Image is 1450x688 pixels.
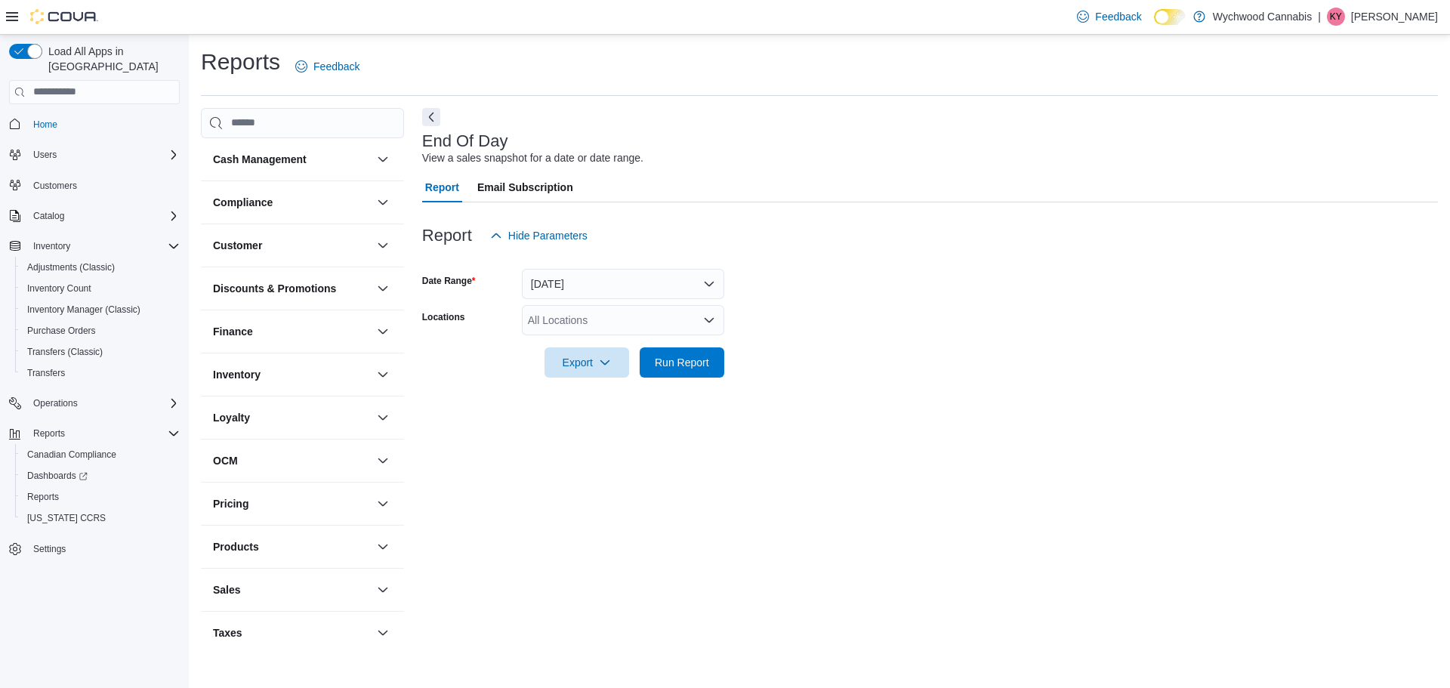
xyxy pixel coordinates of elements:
a: Transfers (Classic) [21,343,109,361]
button: Adjustments (Classic) [15,257,186,278]
h3: Customer [213,238,262,253]
h3: OCM [213,453,238,468]
button: Export [545,347,629,378]
span: Home [33,119,57,131]
a: Transfers [21,364,71,382]
span: Dark Mode [1154,25,1155,26]
span: Feedback [313,59,359,74]
button: OCM [213,453,371,468]
a: Feedback [1071,2,1147,32]
span: Washington CCRS [21,509,180,527]
p: Wychwood Cannabis [1213,8,1312,26]
button: Inventory Count [15,278,186,299]
button: Products [213,539,371,554]
h3: End Of Day [422,132,508,150]
button: Sales [374,581,392,599]
span: Reports [27,491,59,503]
button: Customers [3,174,186,196]
a: Purchase Orders [21,322,102,340]
span: Operations [33,397,78,409]
button: Reports [3,423,186,444]
button: Inventory [374,366,392,384]
h3: Finance [213,324,253,339]
span: Purchase Orders [21,322,180,340]
button: Run Report [640,347,724,378]
button: Finance [374,322,392,341]
a: Settings [27,540,72,558]
button: Transfers (Classic) [15,341,186,363]
button: Catalog [3,205,186,227]
span: Settings [27,539,180,558]
span: Settings [33,543,66,555]
button: Pricing [213,496,371,511]
span: Feedback [1095,9,1141,24]
button: [US_STATE] CCRS [15,508,186,529]
span: Load All Apps in [GEOGRAPHIC_DATA] [42,44,180,74]
div: Kristina Yin [1327,8,1345,26]
span: Inventory [27,237,180,255]
span: [US_STATE] CCRS [27,512,106,524]
button: Home [3,113,186,135]
button: Purchase Orders [15,320,186,341]
button: Cash Management [213,152,371,167]
h3: Taxes [213,625,242,640]
a: Reports [21,488,65,506]
span: Home [27,115,180,134]
span: Users [27,146,180,164]
h3: Report [422,227,472,245]
p: | [1318,8,1321,26]
span: Customers [33,180,77,192]
a: Adjustments (Classic) [21,258,121,276]
label: Locations [422,311,465,323]
button: Customer [213,238,371,253]
span: Customers [27,176,180,195]
button: Taxes [374,624,392,642]
span: Operations [27,394,180,412]
button: Users [27,146,63,164]
button: Inventory [27,237,76,255]
button: Loyalty [213,410,371,425]
button: Compliance [374,193,392,211]
button: Customer [374,236,392,255]
span: Reports [27,424,180,443]
button: Settings [3,538,186,560]
button: Taxes [213,625,371,640]
a: Home [27,116,63,134]
button: Users [3,144,186,165]
a: Customers [27,177,83,195]
h3: Discounts & Promotions [213,281,336,296]
button: Reports [27,424,71,443]
span: Email Subscription [477,172,573,202]
label: Date Range [422,275,476,287]
img: Cova [30,9,98,24]
span: Inventory Count [21,279,180,298]
span: Reports [33,427,65,440]
span: Report [425,172,459,202]
span: Canadian Compliance [21,446,180,464]
p: [PERSON_NAME] [1351,8,1438,26]
button: OCM [374,452,392,470]
button: Pricing [374,495,392,513]
span: Run Report [655,355,709,370]
h3: Loyalty [213,410,250,425]
span: Hide Parameters [508,228,588,243]
span: Adjustments (Classic) [27,261,115,273]
button: Sales [213,582,371,597]
button: Hide Parameters [484,221,594,251]
span: Users [33,149,57,161]
span: Transfers (Classic) [27,346,103,358]
a: Inventory Count [21,279,97,298]
h3: Inventory [213,367,261,382]
nav: Complex example [9,107,180,600]
button: Finance [213,324,371,339]
button: Canadian Compliance [15,444,186,465]
span: Inventory [33,240,70,252]
div: View a sales snapshot for a date or date range. [422,150,643,166]
button: Open list of options [703,314,715,326]
span: Dashboards [27,470,88,482]
button: Inventory [213,367,371,382]
button: Catalog [27,207,70,225]
h3: Compliance [213,195,273,210]
a: Inventory Manager (Classic) [21,301,147,319]
span: Transfers [27,367,65,379]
